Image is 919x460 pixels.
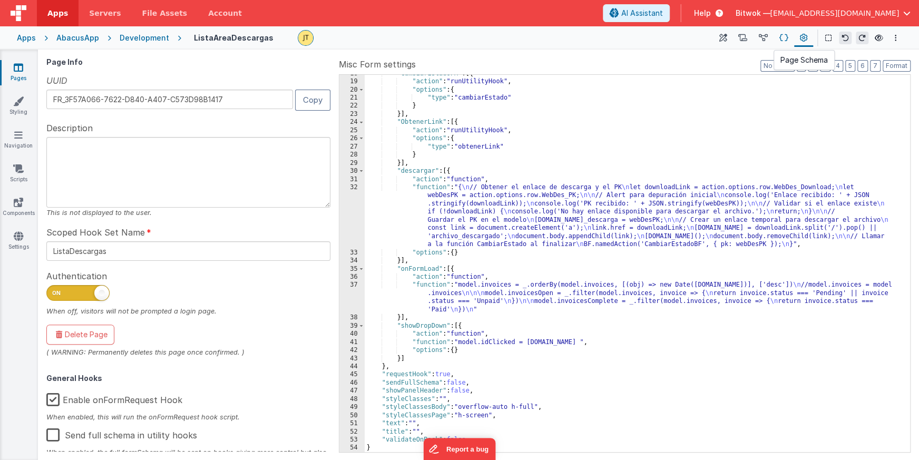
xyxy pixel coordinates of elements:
[735,8,770,18] span: Bitwok —
[694,8,711,18] span: Help
[339,370,365,378] div: 45
[46,387,182,409] label: Enable onFormRequest Hook
[46,122,93,134] span: Description
[46,374,102,383] strong: General Hooks
[339,249,365,257] div: 33
[770,8,899,18] span: [EMAIL_ADDRESS][DOMAIN_NAME]
[339,86,365,94] div: 20
[295,90,330,110] button: Copy
[339,118,365,126] div: 24
[339,355,365,363] div: 43
[339,403,365,411] div: 49
[46,347,330,357] div: ( WARNING: Permanently deletes this page once confirmed. )
[339,322,365,330] div: 39
[339,143,365,151] div: 27
[339,151,365,159] div: 28
[56,33,99,43] div: AbacusApp
[735,8,911,18] button: Bitwok — [EMAIL_ADDRESS][DOMAIN_NAME]
[46,325,114,345] button: Delete Page
[120,33,169,43] div: Development
[339,159,365,167] div: 29
[339,330,365,338] div: 40
[339,110,365,118] div: 23
[833,60,843,72] button: 4
[339,273,365,281] div: 36
[339,257,365,265] div: 34
[339,94,365,102] div: 21
[339,419,365,427] div: 51
[339,175,365,183] div: 31
[339,102,365,110] div: 22
[339,412,365,419] div: 50
[142,8,188,18] span: File Assets
[339,444,365,452] div: 54
[89,8,121,18] span: Servers
[17,33,36,43] div: Apps
[424,438,496,460] iframe: Marker.io feedback button
[46,422,197,445] label: Send full schema in utility hooks
[857,60,868,72] button: 6
[889,32,902,44] button: Options
[339,436,365,444] div: 53
[760,60,795,72] button: No Folds
[339,387,365,395] div: 47
[46,226,145,239] span: Scoped Hook Set Name
[339,167,365,175] div: 30
[339,77,365,85] div: 19
[797,60,806,72] button: 1
[339,58,416,71] span: Misc Form settings
[870,60,881,72] button: 7
[808,60,818,72] button: 2
[883,60,911,72] button: Format
[339,338,365,346] div: 41
[845,60,855,72] button: 5
[194,34,273,42] h4: ListaAreaDescargas
[298,31,313,45] img: b946f60093a9f392b4f209222203fa12
[339,281,365,314] div: 37
[339,265,365,273] div: 35
[46,74,67,87] span: UUID
[339,126,365,134] div: 25
[621,8,663,18] span: AI Assistant
[339,363,365,370] div: 44
[46,306,330,316] div: When off, visitors will not be prompted a login page.
[339,134,365,142] div: 26
[46,208,330,218] div: This is not displayed to the user.
[339,346,365,354] div: 42
[46,270,107,282] span: Authentication
[339,379,365,387] div: 46
[46,412,330,422] div: When enabled, this will run the onFormRequest hook script.
[339,395,365,403] div: 48
[603,4,670,22] button: AI Assistant
[46,57,83,66] strong: Page Info
[47,8,68,18] span: Apps
[339,314,365,321] div: 38
[339,183,365,249] div: 32
[339,428,365,436] div: 52
[820,60,830,72] button: 3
